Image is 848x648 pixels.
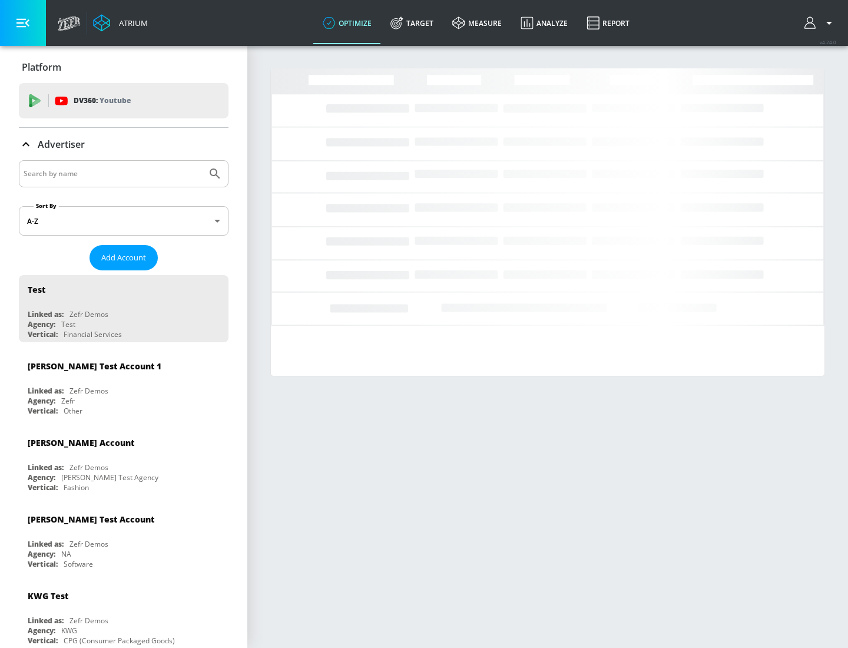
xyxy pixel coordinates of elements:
div: Platform [19,51,228,84]
div: Fashion [64,482,89,492]
div: [PERSON_NAME] AccountLinked as:Zefr DemosAgency:[PERSON_NAME] Test AgencyVertical:Fashion [19,428,228,495]
label: Sort By [34,202,59,210]
a: optimize [313,2,381,44]
div: Linked as: [28,309,64,319]
div: Vertical: [28,559,58,569]
div: Advertiser [19,128,228,161]
div: Zefr Demos [69,386,108,396]
div: Vertical: [28,406,58,416]
div: NA [61,549,71,559]
div: A-Z [19,206,228,236]
div: [PERSON_NAME] Test Account 1Linked as:Zefr DemosAgency:ZefrVertical:Other [19,352,228,419]
div: Agency: [28,319,55,329]
div: Atrium [114,18,148,28]
div: Financial Services [64,329,122,339]
div: Zefr Demos [69,462,108,472]
div: Test [61,319,75,329]
div: Vertical: [28,329,58,339]
div: Zefr [61,396,75,406]
a: Report [577,2,639,44]
input: Search by name [24,166,202,181]
div: [PERSON_NAME] Test Account [28,514,154,525]
p: Platform [22,61,61,74]
div: Vertical: [28,482,58,492]
div: Vertical: [28,636,58,646]
div: [PERSON_NAME] Account [28,437,134,448]
span: Add Account [101,251,146,265]
div: TestLinked as:Zefr DemosAgency:TestVertical:Financial Services [19,275,228,342]
div: Agency: [28,396,55,406]
div: Agency: [28,626,55,636]
div: Software [64,559,93,569]
div: Agency: [28,549,55,559]
span: v 4.24.0 [820,39,836,45]
a: Analyze [511,2,577,44]
div: [PERSON_NAME] Test AccountLinked as:Zefr DemosAgency:NAVertical:Software [19,505,228,572]
div: Other [64,406,82,416]
div: Linked as: [28,539,64,549]
div: Agency: [28,472,55,482]
div: Linked as: [28,462,64,472]
div: Test [28,284,45,295]
div: Linked as: [28,616,64,626]
a: Atrium [93,14,148,32]
div: [PERSON_NAME] Test Agency [61,472,158,482]
div: Zefr Demos [69,616,108,626]
div: DV360: Youtube [19,83,228,118]
div: Zefr Demos [69,539,108,549]
a: Target [381,2,443,44]
div: Linked as: [28,386,64,396]
a: measure [443,2,511,44]
p: Advertiser [38,138,85,151]
button: Add Account [90,245,158,270]
div: [PERSON_NAME] Test Account 1 [28,361,161,372]
p: DV360: [74,94,131,107]
div: KWG Test [28,590,68,601]
div: Zefr Demos [69,309,108,319]
div: KWG [61,626,77,636]
div: CPG (Consumer Packaged Goods) [64,636,175,646]
p: Youtube [100,94,131,107]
